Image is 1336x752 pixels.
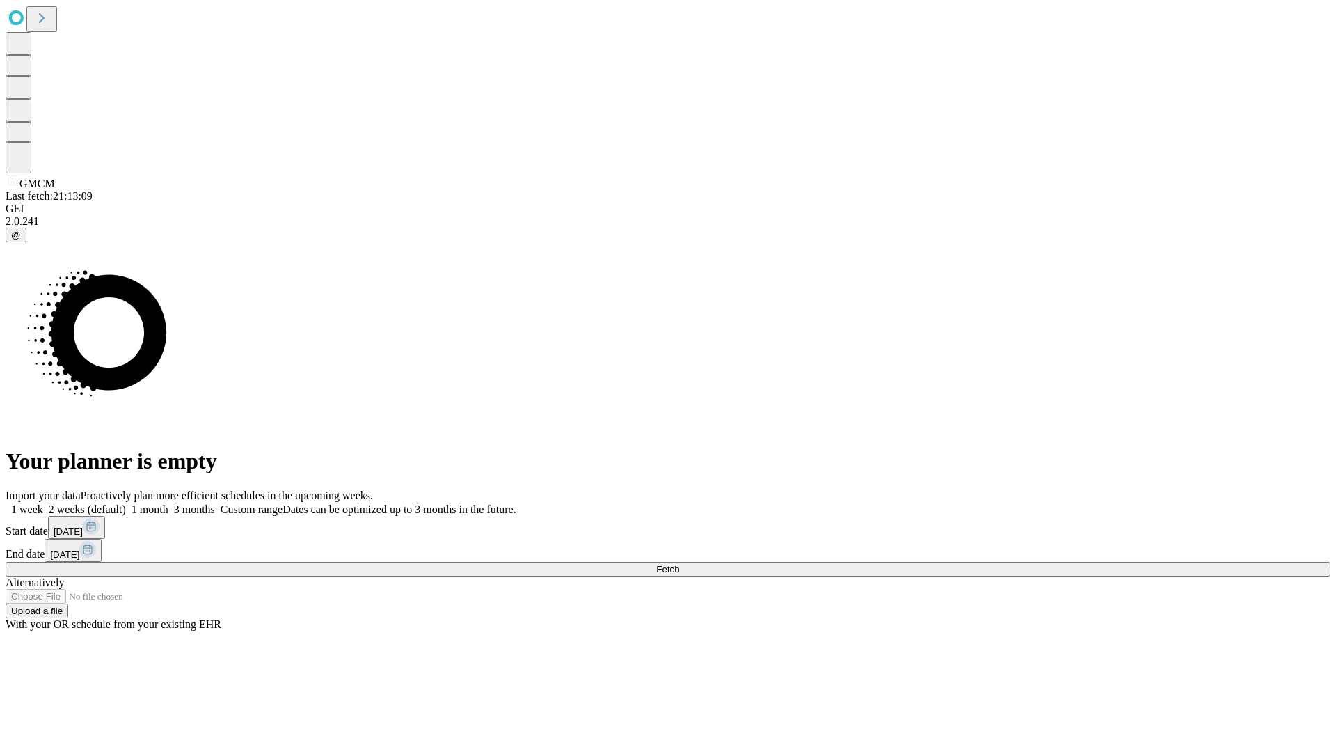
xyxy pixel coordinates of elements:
[6,228,26,242] button: @
[6,562,1330,577] button: Fetch
[81,489,373,501] span: Proactively plan more efficient schedules in the upcoming weeks.
[174,503,215,515] span: 3 months
[6,190,93,202] span: Last fetch: 21:13:09
[132,503,168,515] span: 1 month
[283,503,516,515] span: Dates can be optimized up to 3 months in the future.
[19,178,55,189] span: GMCM
[11,503,43,515] span: 1 week
[49,503,126,515] span: 2 weeks (default)
[48,516,105,539] button: [DATE]
[221,503,283,515] span: Custom range
[50,549,79,560] span: [DATE]
[6,448,1330,474] h1: Your planner is empty
[6,215,1330,228] div: 2.0.241
[6,604,68,618] button: Upload a file
[6,203,1330,215] div: GEI
[45,539,102,562] button: [DATE]
[6,539,1330,562] div: End date
[6,577,64,588] span: Alternatively
[6,516,1330,539] div: Start date
[54,526,83,537] span: [DATE]
[6,489,81,501] span: Import your data
[656,564,679,574] span: Fetch
[6,618,221,630] span: With your OR schedule from your existing EHR
[11,230,21,240] span: @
